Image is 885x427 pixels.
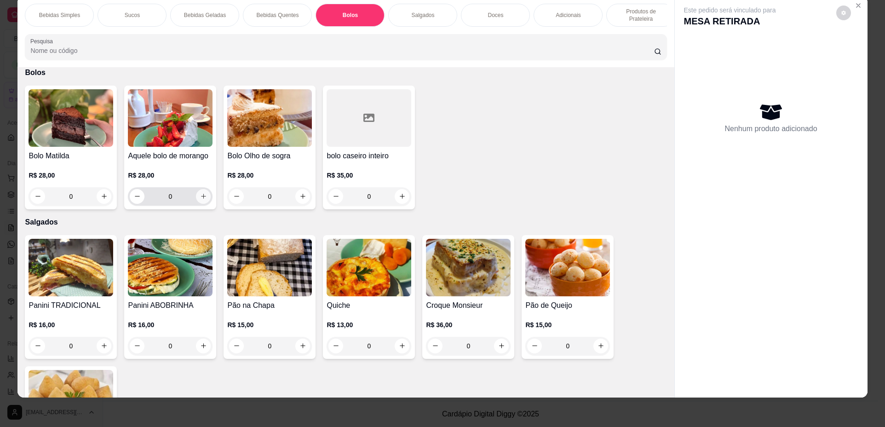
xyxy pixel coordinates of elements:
[488,12,503,19] p: Doces
[428,339,442,353] button: decrease-product-quantity
[327,300,411,311] h4: Quiche
[184,12,226,19] p: Bebidas Geladas
[327,320,411,329] p: R$ 13,00
[128,239,213,296] img: product-image
[97,189,111,204] button: increase-product-quantity
[29,89,113,147] img: product-image
[25,67,667,78] p: Bolos
[227,300,312,311] h4: Pão na Chapa
[39,12,80,19] p: Bebidas Simples
[97,339,111,353] button: increase-product-quantity
[29,171,113,180] p: R$ 28,00
[125,12,140,19] p: Sucos
[25,217,667,228] p: Salgados
[227,89,312,147] img: product-image
[327,171,411,180] p: R$ 35,00
[229,189,244,204] button: decrease-product-quantity
[494,339,509,353] button: increase-product-quantity
[128,300,213,311] h4: Panini ABOBRINHA
[196,189,211,204] button: increase-product-quantity
[556,12,581,19] p: Adicionais
[29,300,113,311] h4: Panini TRADICIONAL
[227,239,312,296] img: product-image
[343,12,358,19] p: Bolos
[525,239,610,296] img: product-image
[327,239,411,296] img: product-image
[227,171,312,180] p: R$ 28,00
[128,171,213,180] p: R$ 28,00
[227,320,312,329] p: R$ 15,00
[30,339,45,353] button: decrease-product-quantity
[30,37,56,45] label: Pesquisa
[30,46,654,55] input: Pesquisa
[128,89,213,147] img: product-image
[426,239,511,296] img: product-image
[128,150,213,162] h4: Aquele bolo de morango
[426,300,511,311] h4: Croque Monsieur
[614,8,667,23] p: Produtos de Prateleira
[295,189,310,204] button: increase-product-quantity
[426,320,511,329] p: R$ 36,00
[836,6,851,20] button: decrease-product-quantity
[256,12,299,19] p: Bebidas Quentes
[684,6,776,15] p: Este pedido será vinculado para
[29,239,113,296] img: product-image
[395,189,409,204] button: increase-product-quantity
[128,320,213,329] p: R$ 16,00
[593,339,608,353] button: increase-product-quantity
[684,15,776,28] p: MESA RETIRADA
[130,339,144,353] button: decrease-product-quantity
[525,320,610,329] p: R$ 15,00
[411,12,434,19] p: Salgados
[196,339,211,353] button: increase-product-quantity
[527,339,542,353] button: decrease-product-quantity
[30,189,45,204] button: decrease-product-quantity
[328,189,343,204] button: decrease-product-quantity
[525,300,610,311] h4: Pão de Queijo
[725,123,817,134] p: Nenhum produto adicionado
[29,320,113,329] p: R$ 16,00
[130,189,144,204] button: decrease-product-quantity
[29,150,113,162] h4: Bolo Matilda
[227,150,312,162] h4: Bolo Olho de sogra
[327,150,411,162] h4: bolo caseiro inteiro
